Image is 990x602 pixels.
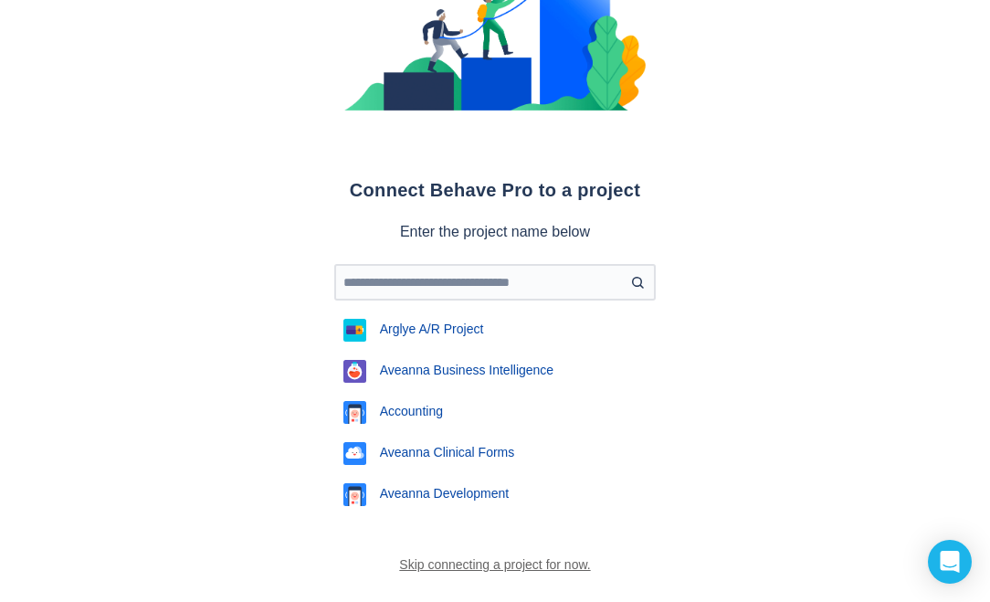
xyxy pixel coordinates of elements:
img: 10410 [343,483,366,506]
div: Open Intercom Messenger [928,540,972,584]
a: Skip connecting a project for now. [399,557,590,572]
span: search icon [627,271,648,293]
img: 10332 [343,360,366,383]
div: Aveanna Development [334,474,657,515]
h2: Connect Behave Pro to a project [300,176,690,204]
div: Arglye A/R Project [334,310,657,351]
div: Accounting [334,392,657,433]
img: 10402 [343,442,366,465]
div: Aveanna Clinical Forms [334,433,657,474]
div: Aveanna Business Intelligence [334,351,657,392]
p: Enter the project name below [300,222,690,243]
img: 10410 [343,401,366,424]
img: 10416 [343,319,366,342]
